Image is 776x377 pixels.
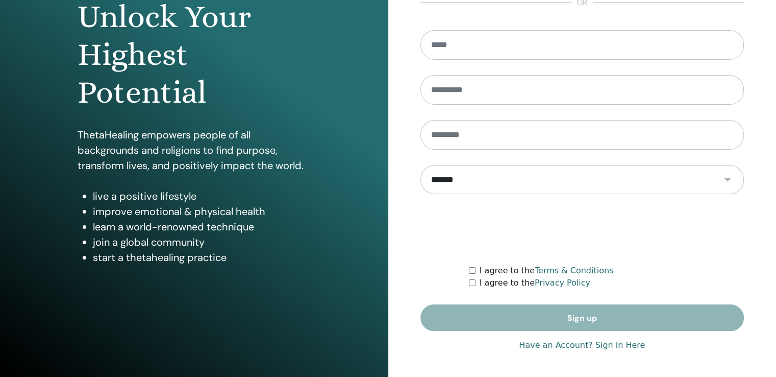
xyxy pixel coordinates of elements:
[480,277,590,289] label: I agree to the
[93,188,311,204] li: live a positive lifestyle
[93,250,311,265] li: start a thetahealing practice
[78,127,311,173] p: ThetaHealing empowers people of all backgrounds and religions to find purpose, transform lives, a...
[93,234,311,250] li: join a global community
[480,265,614,277] label: I agree to the
[93,219,311,234] li: learn a world-renowned technique
[535,278,590,288] a: Privacy Policy
[535,266,613,275] a: Terms & Conditions
[505,209,660,249] iframe: reCAPTCHA
[519,339,645,351] a: Have an Account? Sign in Here
[93,204,311,219] li: improve emotional & physical health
